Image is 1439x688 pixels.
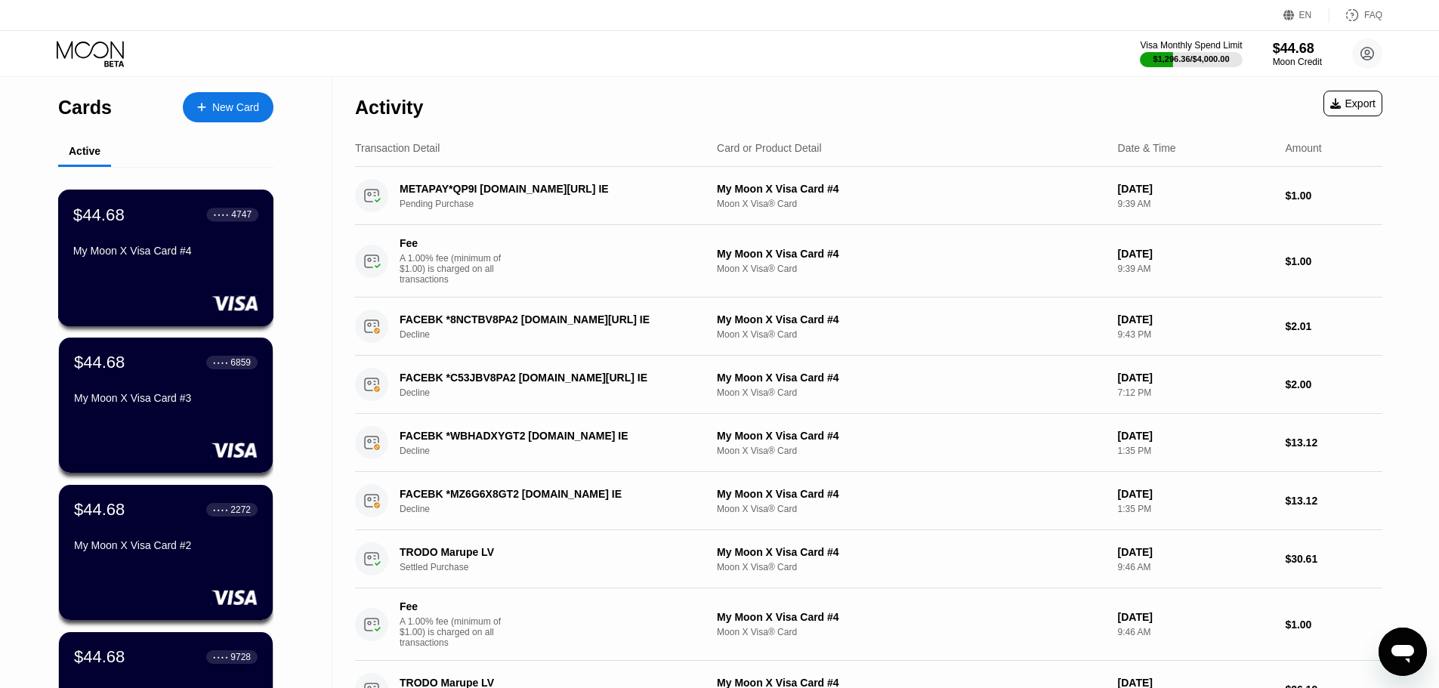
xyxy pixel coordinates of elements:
div: $2.01 [1285,320,1382,332]
div: [DATE] [1118,546,1274,558]
div: Decline [400,329,715,340]
div: My Moon X Visa Card #4 [717,488,1106,500]
div: 6859 [230,357,251,368]
div: Moon Credit [1273,57,1322,67]
div: 1:35 PM [1118,504,1274,514]
div: FACEBK *MZ6G6X8GT2 [DOMAIN_NAME] IEDeclineMy Moon X Visa Card #4Moon X Visa® Card[DATE]1:35 PM$13.12 [355,472,1382,530]
div: $13.12 [1285,495,1382,507]
div: FeeA 1.00% fee (minimum of $1.00) is charged on all transactionsMy Moon X Visa Card #4Moon X Visa... [355,225,1382,298]
div: Fee [400,237,505,249]
div: FeeA 1.00% fee (minimum of $1.00) is charged on all transactionsMy Moon X Visa Card #4Moon X Visa... [355,588,1382,661]
div: My Moon X Visa Card #2 [74,539,258,551]
div: $44.68● ● ● ●2272My Moon X Visa Card #2 [59,485,273,620]
div: FACEBK *8NCTBV8PA2 [DOMAIN_NAME][URL] IE [400,313,693,325]
div: Settled Purchase [400,562,715,572]
div: FACEBK *WBHADXYGT2 [DOMAIN_NAME] IE [400,430,693,442]
div: Active [69,145,100,157]
div: $44.68● ● ● ●6859My Moon X Visa Card #3 [59,338,273,473]
div: Fee [400,600,505,612]
div: Moon X Visa® Card [717,329,1106,340]
div: Cards [58,97,112,119]
div: $44.68● ● ● ●4747My Moon X Visa Card #4 [59,190,273,325]
div: Card or Product Detail [717,142,822,154]
div: Visa Monthly Spend Limit$1,296.36/$4,000.00 [1140,40,1242,67]
div: Moon X Visa® Card [717,504,1106,514]
div: $13.12 [1285,437,1382,449]
div: $1.00 [1285,619,1382,631]
div: TRODO Marupe LV [400,546,693,558]
div: Date & Time [1118,142,1176,154]
div: Moon X Visa® Card [717,562,1106,572]
div: My Moon X Visa Card #3 [74,392,258,404]
div: My Moon X Visa Card #4 [717,611,1106,623]
div: $44.68 [74,647,125,667]
div: Moon X Visa® Card [717,627,1106,637]
div: Moon X Visa® Card [717,387,1106,398]
div: ● ● ● ● [213,508,228,512]
div: FACEBK *8NCTBV8PA2 [DOMAIN_NAME][URL] IEDeclineMy Moon X Visa Card #4Moon X Visa® Card[DATE]9:43 ... [355,298,1382,356]
div: 9:46 AM [1118,562,1274,572]
div: Visa Monthly Spend Limit [1140,40,1242,51]
div: Moon X Visa® Card [717,199,1106,209]
div: $1.00 [1285,255,1382,267]
div: 4747 [231,209,252,220]
div: $44.68 [74,353,125,372]
div: Moon X Visa® Card [717,264,1106,274]
div: [DATE] [1118,611,1274,623]
div: EN [1299,10,1312,20]
div: [DATE] [1118,248,1274,260]
div: [DATE] [1118,430,1274,442]
div: METAPAY*QP9I [DOMAIN_NAME][URL] IEPending PurchaseMy Moon X Visa Card #4Moon X Visa® Card[DATE]9:... [355,167,1382,225]
div: METAPAY*QP9I [DOMAIN_NAME][URL] IE [400,183,693,195]
div: FAQ [1329,8,1382,23]
div: Export [1330,97,1376,110]
div: 1:35 PM [1118,446,1274,456]
div: $44.68Moon Credit [1273,41,1322,67]
div: Decline [400,387,715,398]
div: 9:39 AM [1118,199,1274,209]
div: Transaction Detail [355,142,440,154]
div: My Moon X Visa Card #4 [717,372,1106,384]
div: My Moon X Visa Card #4 [717,546,1106,558]
div: $44.68 [74,500,125,520]
div: Decline [400,504,715,514]
div: ● ● ● ● [214,212,229,217]
div: Decline [400,446,715,456]
div: $30.61 [1285,553,1382,565]
div: FACEBK *C53JBV8PA2 [DOMAIN_NAME][URL] IEDeclineMy Moon X Visa Card #4Moon X Visa® Card[DATE]7:12 ... [355,356,1382,414]
div: $44.68 [1273,41,1322,57]
div: 9728 [230,652,251,662]
div: $2.00 [1285,378,1382,390]
div: My Moon X Visa Card #4 [73,245,258,257]
div: My Moon X Visa Card #4 [717,430,1106,442]
div: $1.00 [1285,190,1382,202]
div: Export [1323,91,1382,116]
div: 9:43 PM [1118,329,1274,340]
div: FACEBK *WBHADXYGT2 [DOMAIN_NAME] IEDeclineMy Moon X Visa Card #4Moon X Visa® Card[DATE]1:35 PM$13.12 [355,414,1382,472]
div: My Moon X Visa Card #4 [717,248,1106,260]
div: A 1.00% fee (minimum of $1.00) is charged on all transactions [400,253,513,285]
div: TRODO Marupe LVSettled PurchaseMy Moon X Visa Card #4Moon X Visa® Card[DATE]9:46 AM$30.61 [355,530,1382,588]
div: EN [1283,8,1329,23]
div: My Moon X Visa Card #4 [717,313,1106,325]
div: $44.68 [73,205,125,224]
div: 2272 [230,504,251,515]
iframe: Button to launch messaging window [1379,628,1427,676]
div: 9:46 AM [1118,627,1274,637]
div: [DATE] [1118,183,1274,195]
div: Moon X Visa® Card [717,446,1106,456]
div: FACEBK *MZ6G6X8GT2 [DOMAIN_NAME] IE [400,488,693,500]
div: Amount [1285,142,1321,154]
div: Activity [355,97,423,119]
div: [DATE] [1118,372,1274,384]
div: [DATE] [1118,313,1274,325]
div: FAQ [1364,10,1382,20]
div: New Card [212,101,259,114]
div: [DATE] [1118,488,1274,500]
div: 7:12 PM [1118,387,1274,398]
div: A 1.00% fee (minimum of $1.00) is charged on all transactions [400,616,513,648]
div: ● ● ● ● [213,360,228,365]
div: New Card [183,92,273,122]
div: ● ● ● ● [213,655,228,659]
